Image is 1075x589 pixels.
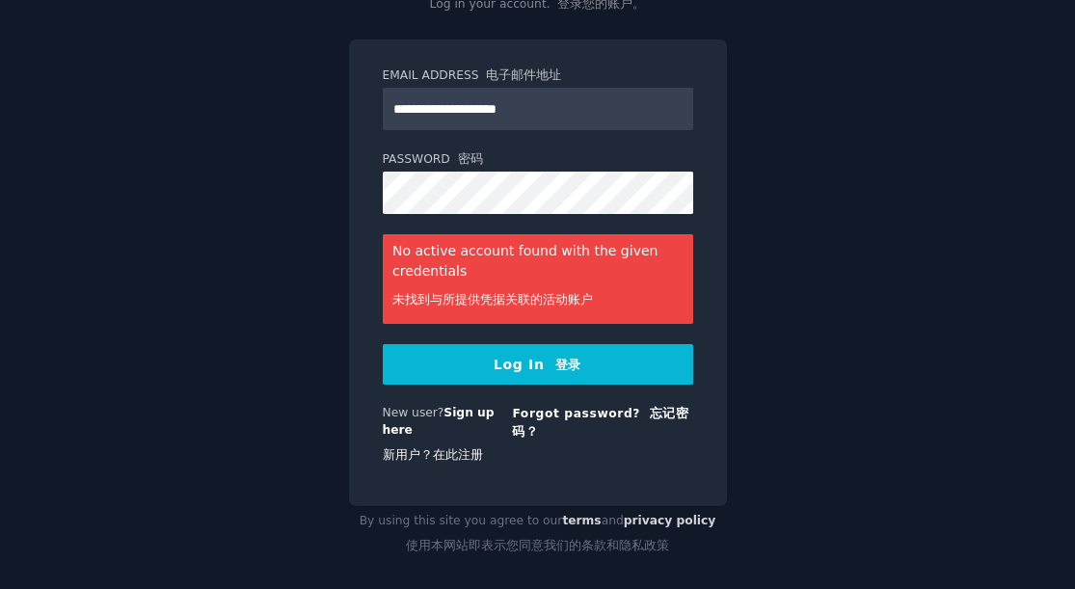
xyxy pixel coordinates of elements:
[624,514,716,527] a: privacy policy
[458,151,483,166] font: 密码
[349,506,727,570] div: By using this site you agree to our and
[383,406,444,419] span: New user?
[562,514,601,527] a: terms
[383,447,483,462] font: 新用户？在此注册
[555,358,581,372] font: 登录
[383,406,495,437] a: Sign up here
[383,150,693,169] label: Password
[486,67,561,82] font: 电子邮件地址
[406,538,669,552] font: 使用本网站即表示您同意我们的条款和隐私政策
[512,407,688,439] a: Forgot password? 忘记密码？
[392,292,593,307] font: 未找到与所提供凭据关联的活动账户
[383,234,693,324] div: No active account found with the given credentials
[512,406,688,439] font: 忘记密码？
[383,344,693,385] button: Log In 登录
[383,67,693,85] label: Email Address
